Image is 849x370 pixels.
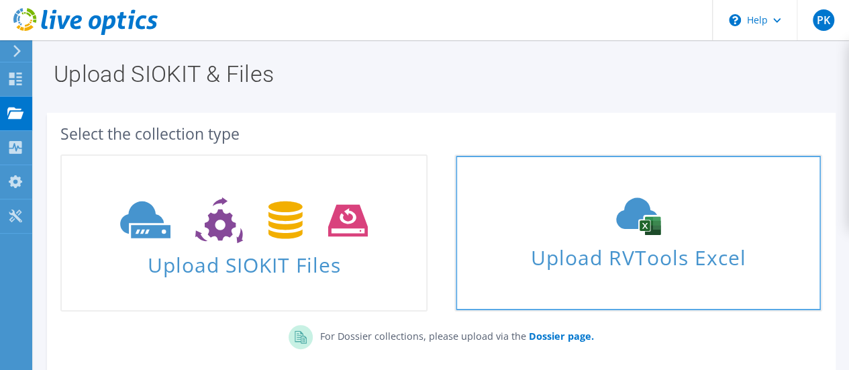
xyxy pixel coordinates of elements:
svg: \n [729,14,741,26]
span: PK [813,9,834,31]
div: Select the collection type [60,126,822,141]
b: Dossier page. [528,330,593,342]
span: Upload SIOKIT Files [62,246,426,275]
h1: Upload SIOKIT & Files [54,62,822,85]
p: For Dossier collections, please upload via the [313,325,593,344]
a: Upload SIOKIT Files [60,154,428,312]
span: Upload RVTools Excel [456,240,820,269]
a: Upload RVTools Excel [454,154,821,312]
a: Dossier page. [526,330,593,342]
